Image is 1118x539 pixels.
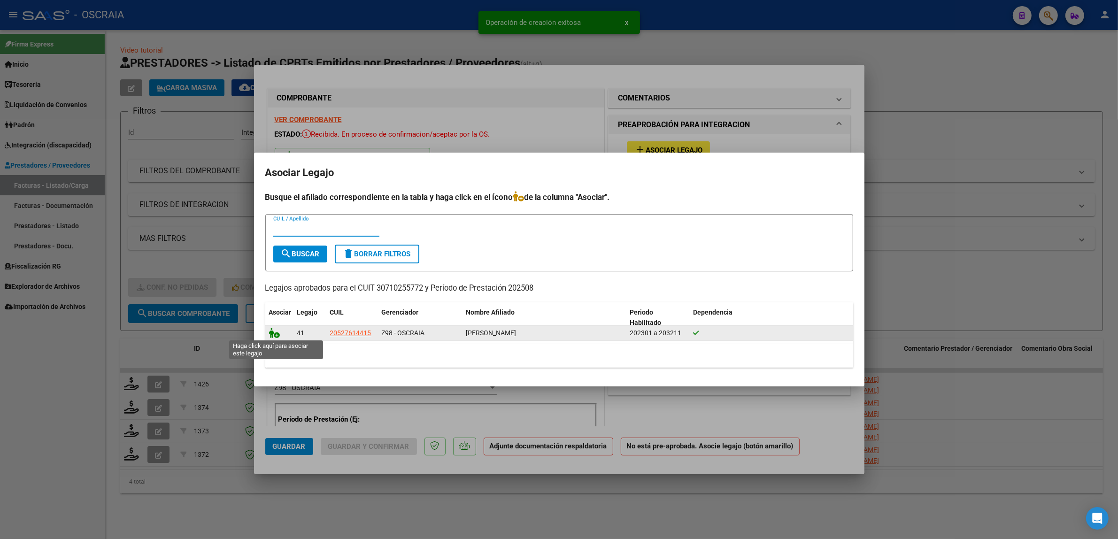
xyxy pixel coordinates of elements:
span: 20527614415 [330,329,371,337]
mat-icon: delete [343,248,355,259]
span: Dependencia [693,308,732,316]
datatable-header-cell: Dependencia [689,302,853,333]
datatable-header-cell: Nombre Afiliado [463,302,626,333]
div: 1 registros [265,344,853,368]
span: Asociar [269,308,292,316]
span: Legajo [297,308,318,316]
span: Periodo Habilitado [630,308,661,327]
span: Gerenciador [382,308,419,316]
datatable-header-cell: CUIL [326,302,378,333]
p: Legajos aprobados para el CUIT 30710255772 y Período de Prestación 202508 [265,283,853,294]
datatable-header-cell: Asociar [265,302,293,333]
span: 41 [297,329,305,337]
mat-icon: search [281,248,292,259]
button: Borrar Filtros [335,245,419,263]
datatable-header-cell: Legajo [293,302,326,333]
button: Buscar [273,246,327,262]
span: Z98 - OSCRAIA [382,329,425,337]
div: Open Intercom Messenger [1086,507,1109,530]
span: Buscar [281,250,320,258]
datatable-header-cell: Gerenciador [378,302,463,333]
span: CUIL [330,308,344,316]
span: MARTINEZ EMANUEL EZEQUIEL [466,329,517,337]
h4: Busque el afiliado correspondiente en la tabla y haga click en el ícono de la columna "Asociar". [265,191,853,203]
span: Nombre Afiliado [466,308,515,316]
datatable-header-cell: Periodo Habilitado [626,302,689,333]
div: 202301 a 203211 [630,328,686,339]
span: Borrar Filtros [343,250,411,258]
h2: Asociar Legajo [265,164,853,182]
